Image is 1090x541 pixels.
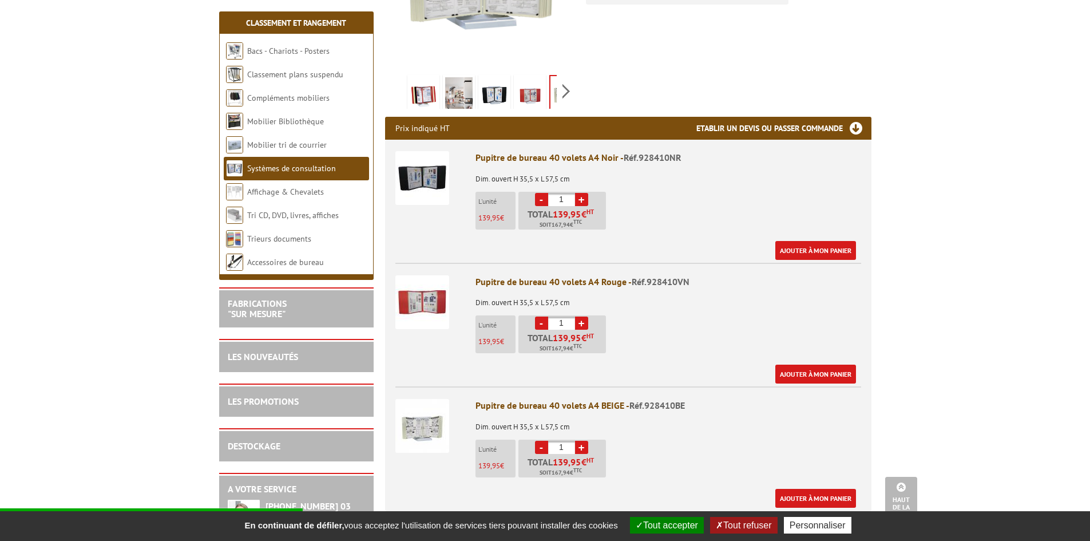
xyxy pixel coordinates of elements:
a: Ajouter à mon panier [775,365,856,384]
p: Total [521,333,606,353]
img: Pupitre de bureau 40 volets A4 Noir [395,151,449,205]
img: Compléments mobiliers [226,89,243,106]
h3: Etablir un devis ou passer commande [696,117,871,140]
img: pupitre_de_bureau_40_volets_a4_noir_928410nr.jpg [481,77,508,113]
a: Tri CD, DVD, livres, affiches [247,210,339,220]
p: L'unité [478,198,516,206]
span: 139,95 [553,457,581,467]
a: Ajouter à mon panier [775,489,856,508]
span: 167,94 [552,220,570,230]
span: 139,95 [553,333,581,342]
a: + [575,441,588,454]
a: - [535,317,548,330]
p: Total [521,457,606,477]
a: Classement et Rangement [246,18,346,28]
strong: [PHONE_NUMBER] 03 [265,500,351,512]
a: Accessoires de bureau [247,257,324,267]
a: Classement plans suspendu [247,69,343,80]
span: € [581,210,586,219]
a: Haut de la page [885,477,917,524]
span: Next [561,82,572,101]
span: vous acceptez l'utilisation de services tiers pouvant installer des cookies [239,520,623,530]
img: Systèmes de consultation [226,160,243,177]
sup: TTC [573,219,582,225]
span: 139,95 [478,461,500,471]
div: Pupitre de bureau 40 volets A4 Rouge - [475,275,861,289]
sup: HT [586,456,594,464]
a: Ajouter à mon panier [775,241,856,260]
img: Mobilier tri de courrier [226,136,243,153]
img: Pupitre de bureau 40 volets A4 Rouge [395,275,449,329]
sup: TTC [573,343,582,349]
a: Bacs - Chariots - Posters [247,46,330,56]
p: Dim. ouvert H 35,5 x L 57,5 cm [475,415,861,431]
img: Accessoires de bureau [226,254,243,271]
a: Affichage & Chevalets [247,187,324,197]
span: Soit € [540,468,582,477]
span: Réf.928410VN [632,276,689,287]
a: Trieurs documents [247,234,311,244]
img: pupitre_protege_documents_40_volets_noir_rouge_beige_928410nr_928410vn_928410be.jpg [410,77,437,113]
img: Affichage & Chevalets [226,183,243,200]
a: LES PROMOTIONS [228,396,299,407]
div: Pupitre de bureau 40 volets A4 Noir - [475,151,861,164]
a: Mobilier tri de courrier [247,140,327,150]
span: € [581,457,586,467]
a: + [575,193,588,206]
span: 167,94 [552,468,570,477]
sup: TTC [573,467,582,473]
h2: A votre service [228,484,365,495]
img: Mobilier Bibliothèque [226,113,243,130]
span: Réf.928410BE [629,400,685,411]
span: 167,94 [552,344,570,353]
strong: En continuant de défiler, [244,520,344,530]
a: Systèmes de consultation [247,163,336,173]
sup: HT [586,208,594,216]
a: LES NOUVEAUTÉS [228,351,298,362]
img: pupitre_de_bureau_40_volets_a4_mise_en_scene_928410be_928410nr_928410vn.jpg [445,77,473,113]
p: Prix indiqué HT [395,117,450,140]
a: Mobilier Bibliothèque [247,116,324,127]
p: Total [521,210,606,230]
span: 139,95 [478,213,500,223]
img: Pupitre de bureau 40 volets A4 BEIGE [395,399,449,453]
p: Dim. ouvert H 35,5 x L 57,5 cm [475,167,861,183]
img: Tri CD, DVD, livres, affiches [226,207,243,224]
sup: HT [586,332,594,340]
span: 139,95 [553,210,581,219]
span: Réf.928410NR [624,152,681,163]
a: - [535,193,548,206]
p: Dim. ouvert H 35,5 x L 57,5 cm [475,291,861,307]
a: + [575,317,588,330]
p: L'unité [478,321,516,329]
img: Trieurs documents [226,230,243,247]
a: - [535,441,548,454]
span: 139,95 [478,337,500,346]
span: Soit € [540,344,582,353]
p: L'unité [478,445,516,453]
img: pupitre_de_bureau_40_volets_a4_beige_928410be.jpg [550,76,580,112]
img: pupitre_de_bureau_40_volets_a4_rouge_928410vn.jpg [516,77,544,113]
p: € [478,462,516,470]
button: Tout accepter [630,517,704,534]
p: € [478,214,516,222]
a: DESTOCKAGE [228,440,280,452]
button: Personnaliser (fenêtre modale) [784,517,851,534]
a: Compléments mobiliers [247,93,330,103]
span: Soit € [540,220,582,230]
img: Bacs - Chariots - Posters [226,42,243,60]
div: Pupitre de bureau 40 volets A4 BEIGE - [475,399,861,412]
p: € [478,338,516,346]
img: Classement plans suspendu [226,66,243,83]
span: € [581,333,586,342]
button: Tout refuser [710,517,777,534]
a: FABRICATIONS"Sur Mesure" [228,298,287,319]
